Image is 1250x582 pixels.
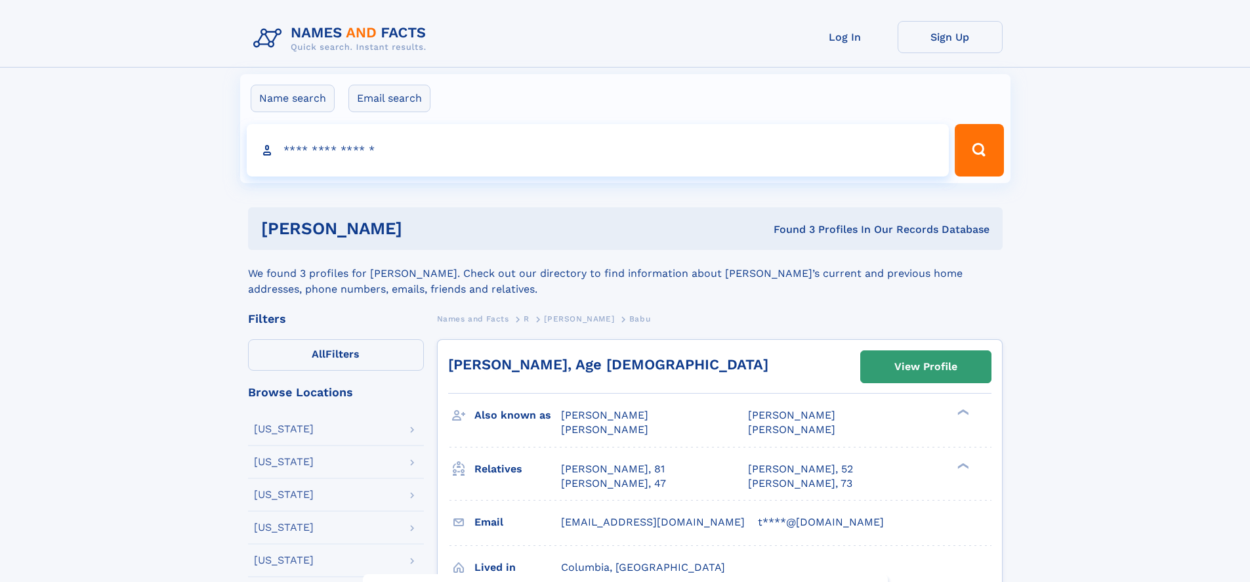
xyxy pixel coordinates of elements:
[861,351,991,383] a: View Profile
[524,310,530,327] a: R
[561,462,665,476] a: [PERSON_NAME], 81
[474,556,561,579] h3: Lived in
[248,313,424,325] div: Filters
[955,124,1003,177] button: Search Button
[261,220,588,237] h1: [PERSON_NAME]
[561,561,725,573] span: Columbia, [GEOGRAPHIC_DATA]
[248,250,1003,297] div: We found 3 profiles for [PERSON_NAME]. Check out our directory to find information about [PERSON_...
[524,314,530,323] span: R
[561,409,648,421] span: [PERSON_NAME]
[793,21,898,53] a: Log In
[251,85,335,112] label: Name search
[954,461,970,470] div: ❯
[248,386,424,398] div: Browse Locations
[748,476,852,491] a: [PERSON_NAME], 73
[312,348,325,360] span: All
[247,124,949,177] input: search input
[254,424,314,434] div: [US_STATE]
[561,423,648,436] span: [PERSON_NAME]
[437,310,509,327] a: Names and Facts
[544,310,614,327] a: [PERSON_NAME]
[561,516,745,528] span: [EMAIL_ADDRESS][DOMAIN_NAME]
[588,222,990,237] div: Found 3 Profiles In Our Records Database
[629,314,650,323] span: Babu
[348,85,430,112] label: Email search
[254,489,314,500] div: [US_STATE]
[748,409,835,421] span: [PERSON_NAME]
[748,423,835,436] span: [PERSON_NAME]
[748,462,853,476] a: [PERSON_NAME], 52
[954,408,970,417] div: ❯
[898,21,1003,53] a: Sign Up
[544,314,614,323] span: [PERSON_NAME]
[248,21,437,56] img: Logo Names and Facts
[474,458,561,480] h3: Relatives
[254,555,314,566] div: [US_STATE]
[474,511,561,533] h3: Email
[474,404,561,426] h3: Also known as
[254,457,314,467] div: [US_STATE]
[561,476,666,491] a: [PERSON_NAME], 47
[894,352,957,382] div: View Profile
[248,339,424,371] label: Filters
[254,522,314,533] div: [US_STATE]
[448,356,768,373] a: [PERSON_NAME], Age [DEMOGRAPHIC_DATA]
